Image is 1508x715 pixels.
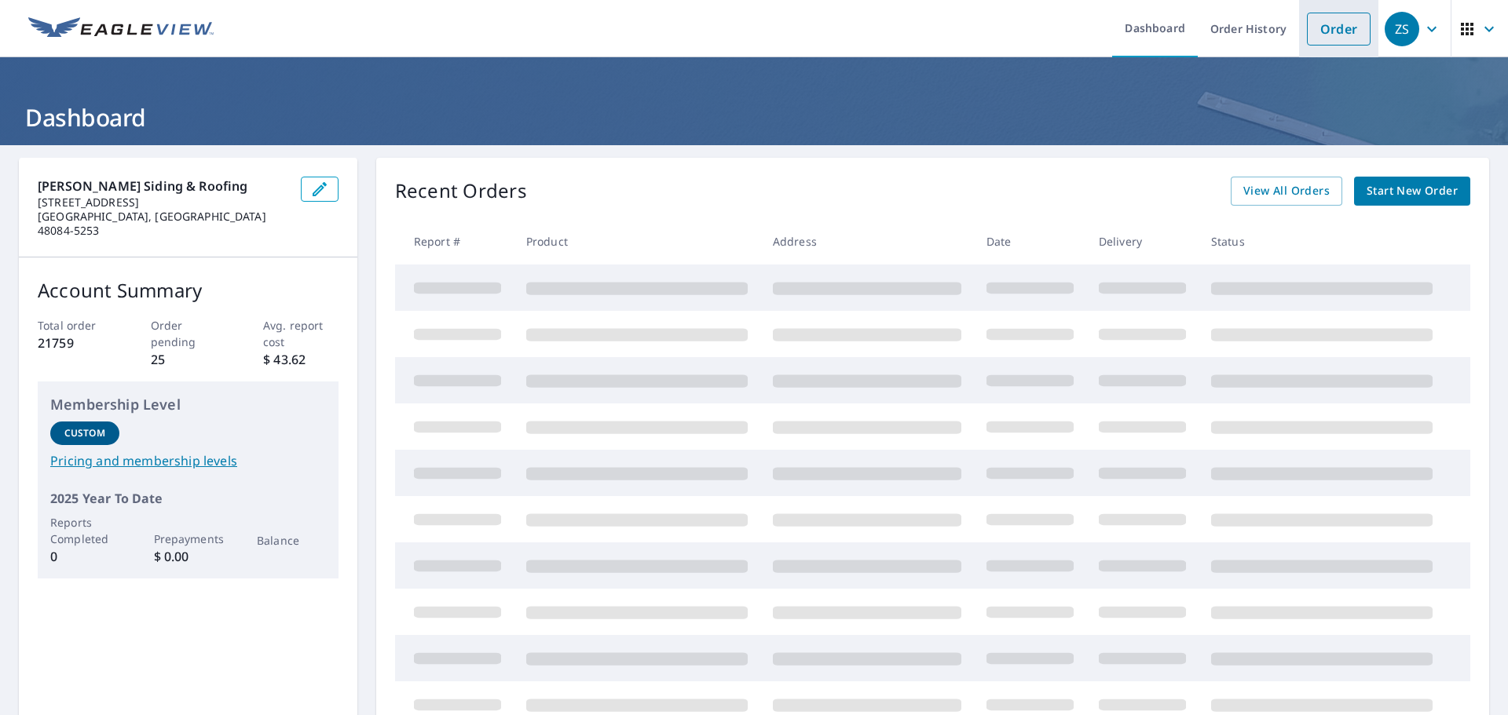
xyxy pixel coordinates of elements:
div: ZS [1385,12,1419,46]
a: Start New Order [1354,177,1470,206]
h1: Dashboard [19,101,1489,133]
th: Status [1199,218,1445,264]
p: 25 [151,350,226,369]
p: Avg. report cost [263,317,339,350]
p: [PERSON_NAME] Siding & Roofing [38,177,288,195]
p: Account Summary [38,276,339,305]
th: Date [974,218,1086,264]
th: Address [760,218,974,264]
p: $ 43.62 [263,350,339,369]
p: 0 [50,547,119,566]
p: Balance [257,532,326,549]
th: Product [514,218,760,264]
p: Reports Completed [50,514,119,547]
span: View All Orders [1243,181,1330,201]
span: Start New Order [1367,181,1458,201]
img: EV Logo [28,17,214,41]
a: Order [1307,13,1371,46]
a: Pricing and membership levels [50,451,326,470]
p: Total order [38,317,113,334]
p: [GEOGRAPHIC_DATA], [GEOGRAPHIC_DATA] 48084-5253 [38,210,288,238]
p: Order pending [151,317,226,350]
p: Custom [64,426,105,440]
p: [STREET_ADDRESS] [38,195,288,210]
p: Prepayments [154,531,223,547]
p: 2025 Year To Date [50,489,326,508]
p: $ 0.00 [154,547,223,566]
a: View All Orders [1231,177,1342,206]
p: Membership Level [50,394,326,415]
th: Delivery [1086,218,1199,264]
p: Recent Orders [395,177,527,206]
p: 21759 [38,334,113,352]
th: Report # [395,218,514,264]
